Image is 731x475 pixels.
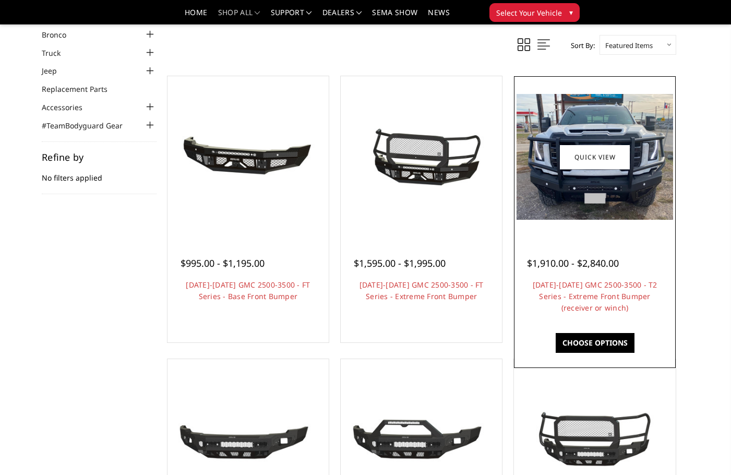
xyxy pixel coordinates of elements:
[556,333,634,353] a: Choose Options
[42,47,74,58] a: Truck
[565,38,595,53] label: Sort By:
[354,257,446,269] span: $1,595.00 - $1,995.00
[517,94,673,219] img: 2024-2025 GMC 2500-3500 - T2 Series - Extreme Front Bumper (receiver or winch)
[42,65,70,76] a: Jeep
[42,152,157,162] h5: Refine by
[527,257,619,269] span: $1,910.00 - $2,840.00
[218,9,260,24] a: shop all
[517,79,673,235] a: 2024-2025 GMC 2500-3500 - T2 Series - Extreme Front Bumper (receiver or winch) 2024-2025 GMC 2500...
[170,79,326,235] a: 2024-2025 GMC 2500-3500 - FT Series - Base Front Bumper 2024-2025 GMC 2500-3500 - FT Series - Bas...
[181,257,265,269] span: $995.00 - $1,195.00
[271,9,312,24] a: Support
[496,7,562,18] span: Select Your Vehicle
[428,9,449,24] a: News
[186,280,310,301] a: [DATE]-[DATE] GMC 2500-3500 - FT Series - Base Front Bumper
[42,102,95,113] a: Accessories
[679,425,731,475] iframe: Chat Widget
[343,79,499,235] a: 2024-2025 GMC 2500-3500 - FT Series - Extreme Front Bumper 2024-2025 GMC 2500-3500 - FT Series - ...
[185,9,207,24] a: Home
[372,9,417,24] a: SEMA Show
[42,84,121,94] a: Replacement Parts
[359,280,484,301] a: [DATE]-[DATE] GMC 2500-3500 - FT Series - Extreme Front Bumper
[489,3,580,22] button: Select Your Vehicle
[42,120,136,131] a: #TeamBodyguard Gear
[42,29,79,40] a: Bronco
[42,152,157,194] div: No filters applied
[533,280,657,313] a: [DATE]-[DATE] GMC 2500-3500 - T2 Series - Extreme Front Bumper (receiver or winch)
[322,9,362,24] a: Dealers
[560,145,630,169] a: Quick view
[569,7,573,18] span: ▾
